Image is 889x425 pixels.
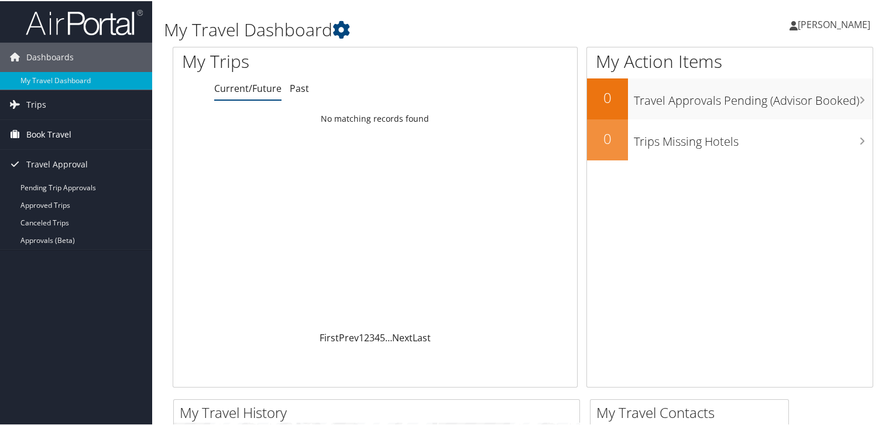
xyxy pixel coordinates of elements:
span: Dashboards [26,42,74,71]
a: Last [413,330,431,343]
a: 5 [380,330,385,343]
h3: Travel Approvals Pending (Advisor Booked) [634,85,873,108]
a: [PERSON_NAME] [790,6,882,41]
a: Past [290,81,309,94]
a: Current/Future [214,81,282,94]
img: airportal-logo.png [26,8,143,35]
h2: My Travel History [180,402,579,421]
a: First [320,330,339,343]
a: 3 [369,330,375,343]
span: … [385,330,392,343]
a: 2 [364,330,369,343]
h2: My Travel Contacts [596,402,788,421]
h2: 0 [587,87,628,107]
h1: My Trips [182,48,400,73]
a: Next [392,330,413,343]
td: No matching records found [173,107,577,128]
h1: My Travel Dashboard [164,16,643,41]
a: 0Travel Approvals Pending (Advisor Booked) [587,77,873,118]
a: 1 [359,330,364,343]
h2: 0 [587,128,628,148]
h3: Trips Missing Hotels [634,126,873,149]
h1: My Action Items [587,48,873,73]
span: Trips [26,89,46,118]
a: 4 [375,330,380,343]
span: Book Travel [26,119,71,148]
span: Travel Approval [26,149,88,178]
a: Prev [339,330,359,343]
span: [PERSON_NAME] [798,17,870,30]
a: 0Trips Missing Hotels [587,118,873,159]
